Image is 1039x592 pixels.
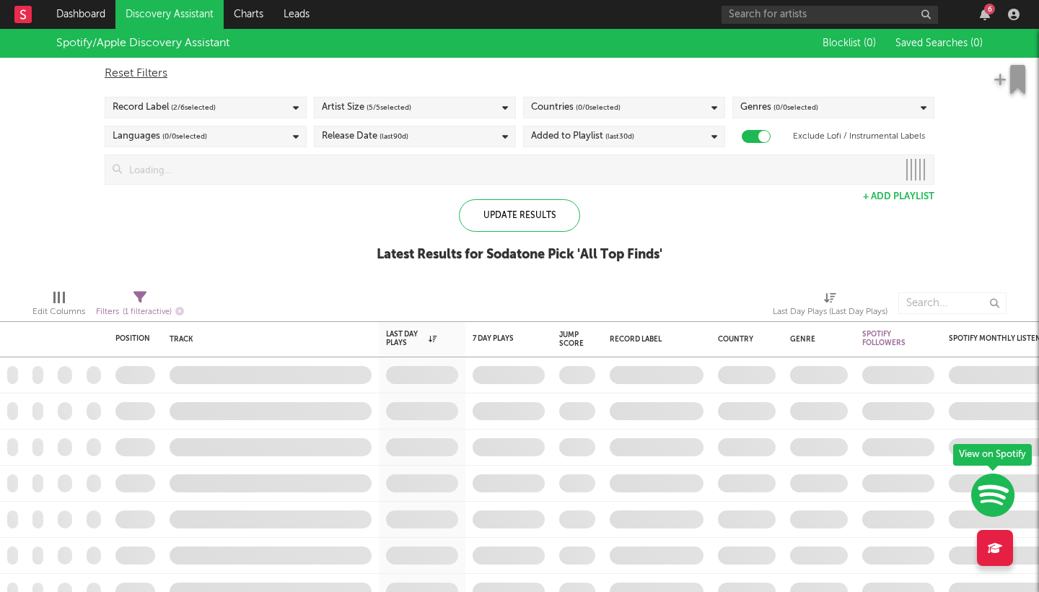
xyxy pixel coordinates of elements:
[367,99,411,116] span: ( 5 / 5 selected)
[322,99,411,116] div: Artist Size
[898,292,1007,314] input: Search...
[970,38,983,48] span: ( 0 )
[773,303,887,321] div: Last Day Plays (Last Day Plays)
[823,38,876,48] span: Blocklist
[473,334,523,343] div: 7 Day Plays
[386,330,437,347] div: Last Day Plays
[113,128,207,145] div: Languages
[459,199,580,232] div: Update Results
[722,6,938,24] input: Search for artists
[559,331,584,348] div: Jump Score
[122,155,898,184] input: Loading...
[170,335,364,344] div: Track
[32,303,85,321] div: Edit Columns
[773,285,887,327] div: Last Day Plays (Last Day Plays)
[96,303,184,321] div: Filters
[322,128,408,145] div: Release Date
[790,335,841,344] div: Genre
[113,99,216,116] div: Record Label
[377,246,662,264] div: Latest Results for Sodatone Pick ' All Top Finds '
[863,192,934,201] button: + Add Playlist
[105,65,934,82] div: Reset Filters
[740,99,818,116] div: Genres
[864,38,876,48] span: ( 0 )
[718,335,768,344] div: Country
[793,128,925,145] label: Exclude Lofi / Instrumental Labels
[891,38,983,49] button: Saved Searches (0)
[862,330,913,347] div: Spotify Followers
[531,99,621,116] div: Countries
[171,99,216,116] span: ( 2 / 6 selected)
[605,128,634,145] span: (last 30 d)
[32,285,85,327] div: Edit Columns
[380,128,408,145] span: (last 90 d)
[953,444,1032,466] div: View on Spotify
[96,285,184,327] div: Filters(1 filter active)
[895,38,983,48] span: Saved Searches
[123,308,172,316] span: ( 1 filter active)
[980,9,990,20] button: 6
[531,128,634,145] div: Added to Playlist
[56,35,229,52] div: Spotify/Apple Discovery Assistant
[162,128,207,145] span: ( 0 / 0 selected)
[984,4,995,14] div: 6
[115,334,150,343] div: Position
[773,99,818,116] span: ( 0 / 0 selected)
[576,99,621,116] span: ( 0 / 0 selected)
[610,335,696,344] div: Record Label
